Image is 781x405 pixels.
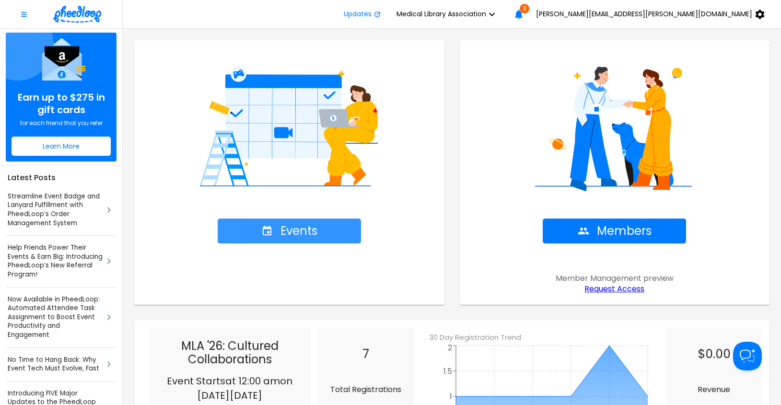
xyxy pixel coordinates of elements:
h4: Latest Posts [6,172,117,184]
a: Help Friends Power Their Events & Earn Big: Introducing PheedLoop’s New Referral Program! [8,243,103,279]
span: for each friend that you refer [20,120,103,127]
span: Members [578,224,652,238]
button: Medical Library Association [389,5,509,24]
button: Updates [336,5,389,24]
a: Now Available in PheedLoop: Automated Attendee Task Assignment to Boost Event Productivity and En... [8,295,103,340]
p: [DATE] [DATE] [157,388,303,403]
p: Total Registrations [326,384,406,395]
h2: 7 [326,347,406,361]
button: Learn More [12,137,111,156]
h2: $0.00 [674,347,754,361]
button: Members [543,219,686,243]
img: logo [53,6,101,23]
a: Request Access [584,285,644,293]
tspan: 1.5 [443,366,452,377]
span: 3 [520,4,529,13]
p: Event Starts at 12:00 am on [157,374,303,388]
a: Streamline Event Badge and Lanyard Fulfillment with PheedLoop’s Order Management System [8,192,103,228]
tspan: 2 [448,342,452,353]
span: Updates [344,10,372,18]
tspan: 1 [450,391,452,402]
span: Earn up to $275 in gift cards [12,91,111,116]
iframe: Toggle Customer Support [733,342,762,370]
p: Revenue [674,384,754,395]
h3: MLA '26: Cultured Collaborations [157,339,303,366]
span: Medical Library Association [396,10,486,18]
button: Events [218,219,361,243]
span: Member Management preview [556,274,674,283]
button: 3 [509,5,528,24]
span: Events [261,224,317,238]
span: Learn More [43,142,80,150]
img: Home Events [146,52,433,196]
button: [PERSON_NAME][EMAIL_ADDRESS][PERSON_NAME][DOMAIN_NAME] [528,5,777,24]
img: Home Members [471,52,758,196]
span: [PERSON_NAME][EMAIL_ADDRESS][PERSON_NAME][DOMAIN_NAME] [536,10,752,18]
img: Referral [37,38,85,81]
h6: 30 Day Registration Trend [429,332,674,343]
a: No Time to Hang Back: Why Event Tech Must Evolve, Fast [8,356,103,373]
